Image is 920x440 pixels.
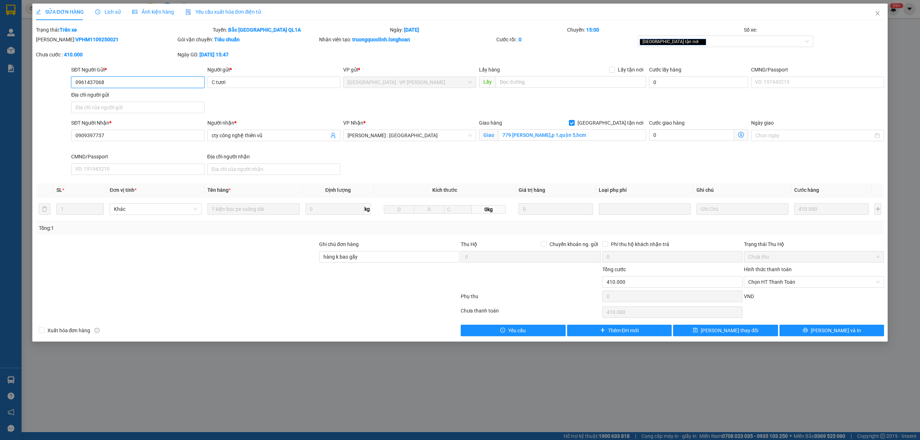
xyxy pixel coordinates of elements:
span: close [700,40,703,43]
input: Ghi Chú [696,203,788,215]
button: printer[PERSON_NAME] và In [779,325,884,336]
span: Giá trị hàng [519,187,545,193]
b: Tiêu chuẩn [214,37,240,42]
span: dollar-circle [738,132,744,138]
div: Số xe: [743,26,885,34]
div: Ngày GD: [178,51,318,59]
div: Ngày: [389,26,566,34]
th: Loại phụ phí [596,183,694,197]
span: exclamation-circle [500,328,505,333]
div: [PERSON_NAME]: [36,36,176,43]
input: D [384,205,414,214]
div: Tuyến: [212,26,389,34]
span: Phí thu hộ khách nhận trả [608,240,672,248]
span: Hà Nội : VP Hoàng Mai [348,77,472,88]
label: Cước lấy hàng [649,67,681,73]
span: clock-circle [95,9,100,14]
span: VP Nhận [343,120,363,126]
input: Ngày giao [755,131,873,139]
span: Chuyển khoản ng. gửi [547,240,601,248]
span: [GEOGRAPHIC_DATA] tận nơi [640,39,706,45]
label: Ngày giao [751,120,774,126]
span: Định lượng [325,187,351,193]
span: Lấy tận nơi [615,66,646,74]
input: Cước lấy hàng [649,77,748,88]
span: edit [36,9,41,14]
button: save[PERSON_NAME] thay đổi [673,325,778,336]
label: Cước giao hàng [649,120,685,126]
input: Cước giao hàng [649,129,734,141]
input: R [414,205,445,214]
span: Lấy [479,76,496,88]
img: icon [185,9,191,15]
div: Trạng thái Thu Hộ [744,240,884,248]
div: Cước rồi : [496,36,636,43]
div: SĐT Người Nhận [71,119,204,127]
input: Ghi chú đơn hàng [319,251,459,263]
b: 410.000 [64,52,83,57]
span: Chọn HT Thanh Toán [748,277,880,287]
span: Chưa thu [748,251,880,262]
b: Bắc [GEOGRAPHIC_DATA] QL1A [228,27,301,33]
span: Tên hàng [207,187,231,193]
span: Ảnh kiện hàng [132,9,174,15]
b: 15:00 [586,27,599,33]
b: 0 [519,37,521,42]
span: VND [744,293,754,299]
div: Nhân viên tạo: [319,36,495,43]
span: SỬA ĐƠN HÀNG [36,9,84,15]
span: plus [600,328,605,333]
button: Close [868,4,888,24]
div: Người gửi [207,66,340,74]
span: Thu Hộ [461,241,477,247]
span: [GEOGRAPHIC_DATA] tận nơi [575,119,646,127]
input: Địa chỉ của người gửi [71,102,204,113]
b: [DATE] 15:47 [199,52,229,57]
span: kg [364,203,371,215]
th: Ghi chú [694,183,791,197]
input: Địa chỉ của người nhận [207,163,340,175]
span: Lấy hàng [479,67,500,73]
span: 0kg [472,205,506,214]
input: 0 [794,203,869,215]
button: delete [39,203,50,215]
div: VP gửi [343,66,476,74]
span: Tổng cước [602,267,626,272]
span: picture [132,9,137,14]
button: plusThêm ĐH mới [567,325,672,336]
span: Yêu cầu xuất hóa đơn điện tử [185,9,261,15]
label: Hình thức thanh toán [744,267,792,272]
span: SL [56,187,62,193]
div: Trạng thái: [35,26,212,34]
span: Giao hàng [479,120,502,126]
div: Địa chỉ người nhận [207,153,340,161]
div: Chuyến: [566,26,744,34]
div: Chưa cước : [36,51,176,59]
div: CMND/Passport [751,66,884,74]
b: VPHM1109250021 [75,37,119,42]
div: Phụ thu [460,292,602,305]
span: user-add [330,133,336,138]
span: save [693,328,698,333]
div: Địa chỉ người gửi [71,91,204,99]
span: printer [803,328,808,333]
input: VD: Bàn, Ghế [207,203,299,215]
input: Dọc đường [496,76,646,88]
span: Đơn vị tính [110,187,137,193]
span: info-circle [95,328,100,333]
span: Lịch sử [95,9,121,15]
span: [PERSON_NAME] thay đổi [701,326,758,334]
b: [DATE] [404,27,419,33]
span: Cước hàng [794,187,819,193]
span: Kích thước [432,187,457,193]
div: CMND/Passport [71,153,204,161]
button: plus [874,203,881,215]
span: close [875,10,880,16]
div: SĐT Người Gửi [71,66,204,74]
span: Hồ Chí Minh : Kho Quận 12 [348,130,472,141]
span: Khác [114,204,197,214]
div: Gói vận chuyển: [178,36,318,43]
span: Xuất hóa đơn hàng [45,326,93,334]
div: Chưa thanh toán [460,307,602,319]
span: Giao [479,129,498,141]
